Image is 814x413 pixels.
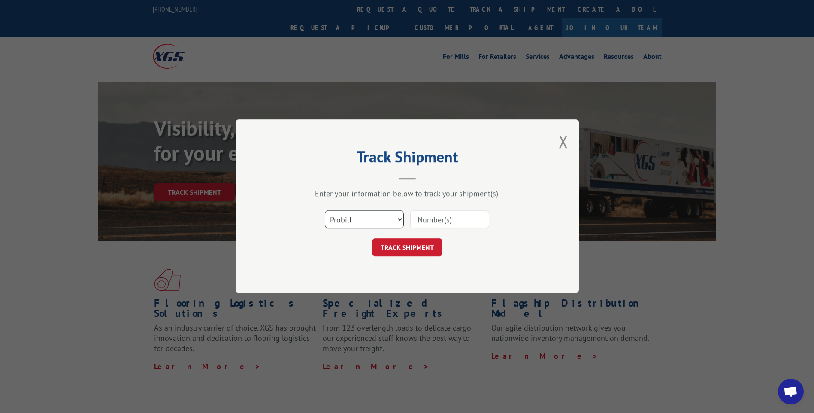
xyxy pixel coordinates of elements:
button: Close modal [559,130,568,153]
h2: Track Shipment [278,151,536,167]
div: Enter your information below to track your shipment(s). [278,189,536,199]
input: Number(s) [410,211,489,229]
a: Open chat [778,379,804,404]
button: TRACK SHIPMENT [372,239,442,257]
